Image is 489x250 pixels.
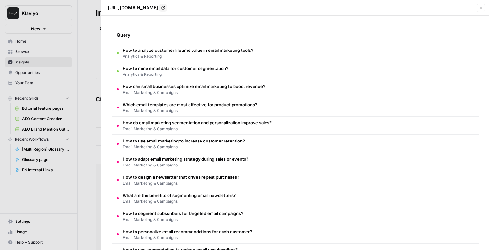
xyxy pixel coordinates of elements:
[159,4,167,12] a: Go to page https://www.klaviyo.com/blog/email-segmentation-ideas
[123,162,248,168] span: Email Marketing & Campaigns
[123,199,236,204] span: Email Marketing & Campaigns
[123,65,228,72] span: How to mine email data for customer segmentation?
[123,90,265,96] span: Email Marketing & Campaigns
[108,5,158,11] p: [URL][DOMAIN_NAME]
[123,138,245,144] span: How to use email marketing to increase customer retention?
[123,144,245,150] span: Email Marketing & Campaigns
[123,53,253,59] span: Analytics & Reporting
[123,47,253,53] span: How to analyze customer lifetime value in email marketing tools?
[117,26,473,44] div: Query
[123,180,239,186] span: Email Marketing & Campaigns
[123,217,243,222] span: Email Marketing & Campaigns
[123,228,252,235] span: How to personalize email recommendations for each customer?
[123,126,272,132] span: Email Marketing & Campaigns
[123,210,243,217] span: How to segment subscribers for targeted email campaigns?
[123,174,239,180] span: How to design a newsletter that drives repeat purchases?
[123,83,265,90] span: How can small businesses optimize email marketing to boost revenue?
[123,156,248,162] span: How to adapt email marketing strategy during sales or events?
[123,101,257,108] span: Which email templates are most effective for product promotions?
[123,108,257,114] span: Email Marketing & Campaigns
[123,72,228,77] span: Analytics & Reporting
[123,192,236,199] span: What are the benefits of segmenting email newsletters?
[123,119,272,126] span: How do email marketing segmentation and personalization improve sales?
[123,235,252,241] span: Email Marketing & Campaigns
